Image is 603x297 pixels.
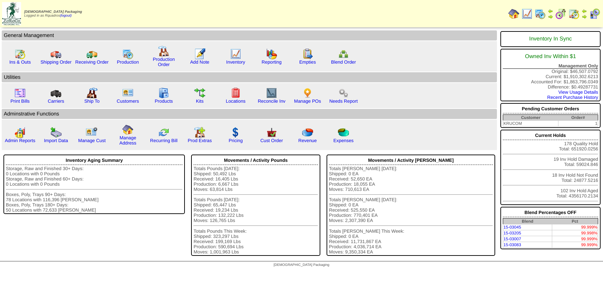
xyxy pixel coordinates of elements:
[84,99,100,104] a: Ship To
[329,99,358,104] a: Needs Report
[158,87,169,99] img: cabinet.gif
[503,115,558,121] th: Customer
[44,138,68,143] a: Import Data
[2,2,21,25] img: zoroco-logo-small.webp
[503,231,521,235] a: 15-03205
[503,131,598,140] div: Current Holds
[503,236,521,241] a: 15-03007
[274,263,329,267] span: [DEMOGRAPHIC_DATA] Packaging
[120,135,136,146] a: Manage Address
[2,109,497,119] td: Adminstrative Functions
[338,87,349,99] img: workflow.png
[302,127,313,138] img: pie_chart.png
[6,156,182,165] div: Inventory Aging Summary
[260,138,283,143] a: Cust Order
[15,48,26,59] img: calendarinout.gif
[582,8,587,14] img: arrowleft.gif
[521,8,533,19] img: line_graph.gif
[503,50,598,63] div: Owned Inv Within $1
[548,8,553,14] img: arrowleft.gif
[333,138,354,143] a: Expenses
[158,127,169,138] img: reconcile.gif
[188,138,212,143] a: Prod Extras
[230,87,241,99] img: locations.gif
[122,124,133,135] img: home.gif
[552,230,598,236] td: 99.998%
[331,59,356,65] a: Blend Order
[194,156,318,165] div: Movements / Activity Pounds
[552,219,598,224] th: Pct
[329,166,493,254] div: Totals [PERSON_NAME] [DATE]: Shipped: 0 EA Received: 52,650 EA Production: 18,055 EA Moves: 710,6...
[552,224,598,230] td: 99.999%
[78,138,105,143] a: Manage Cust
[258,99,285,104] a: Reconcile Inv
[15,87,26,99] img: invoice2.gif
[262,59,282,65] a: Reporting
[194,166,318,254] div: Totals Pounds [DATE]: Shipped: 50,492 Lbs Received: 16,405 Lbs Production: 6,667 Lbs Moves: 63,81...
[558,90,598,95] a: View Usage Details
[2,30,497,40] td: General Management
[503,225,521,230] a: 15-03045
[9,59,31,65] a: Ins & Outs
[10,99,30,104] a: Print Bills
[5,138,35,143] a: Admin Reports
[302,87,313,99] img: po.png
[122,87,133,99] img: customers.gif
[508,8,519,19] img: home.gif
[229,138,243,143] a: Pricing
[582,14,587,19] img: arrowright.gif
[568,8,580,19] img: calendarinout.gif
[589,8,600,19] img: calendarcustomer.gif
[86,127,98,138] img: managecust.png
[552,242,598,248] td: 99.999%
[558,115,598,121] th: Order#
[503,104,598,113] div: Pending Customer Orders
[226,99,245,104] a: Locations
[302,48,313,59] img: workorder.gif
[503,242,521,247] a: 15-03083
[503,208,598,217] div: Blend Percentages OFF
[190,59,209,65] a: Add Note
[338,48,349,59] img: network.png
[86,87,97,99] img: factory2.gif
[194,48,205,59] img: orders.gif
[117,99,139,104] a: Customers
[230,127,241,138] img: dollar.gif
[547,95,598,100] a: Recent Purchase History
[266,87,277,99] img: line_graph2.gif
[15,127,26,138] img: graph2.png
[503,121,558,127] td: KRUCOM
[153,57,175,67] a: Production Order
[558,121,598,127] td: 1
[86,48,97,59] img: truck2.gif
[196,99,204,104] a: Kits
[503,33,598,46] div: Inventory In Sync
[60,14,72,18] a: (logout)
[48,99,64,104] a: Carriers
[230,48,241,59] img: line_graph.gif
[298,138,317,143] a: Revenue
[194,87,205,99] img: workflow.gif
[117,59,139,65] a: Production
[548,14,553,19] img: arrowright.gif
[329,156,493,165] div: Movements / Activity [PERSON_NAME]
[50,48,62,59] img: truck.gif
[150,138,177,143] a: Recurring Bill
[50,127,62,138] img: import.gif
[122,48,133,59] img: calendarprod.gif
[24,10,82,18] span: Logged in as Rquadros
[2,72,497,82] td: Utilities
[500,130,601,205] div: 178 Quality Hold Total: 651920.0256 19 Inv Hold Damaged Total: 59024.846 18 Inv Hold Not Found To...
[500,49,601,101] div: Original: $46,507.0792 Current: $1,910,302.6213 Accounted For: $1,863,796.0349 Difference: $0.492...
[50,87,62,99] img: truck3.gif
[503,63,598,69] div: Management Only
[194,127,205,138] img: prodextras.gif
[555,8,566,19] img: calendarblend.gif
[226,59,245,65] a: Inventory
[155,99,173,104] a: Products
[503,219,552,224] th: Blend
[266,48,277,59] img: graph.gif
[552,236,598,242] td: 99.999%
[294,99,321,104] a: Manage POs
[6,166,182,213] div: Storage, Raw and Finished 30+ Days: 0 Locations with 0 Pounds Storage, Raw and Finished 60+ Days:...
